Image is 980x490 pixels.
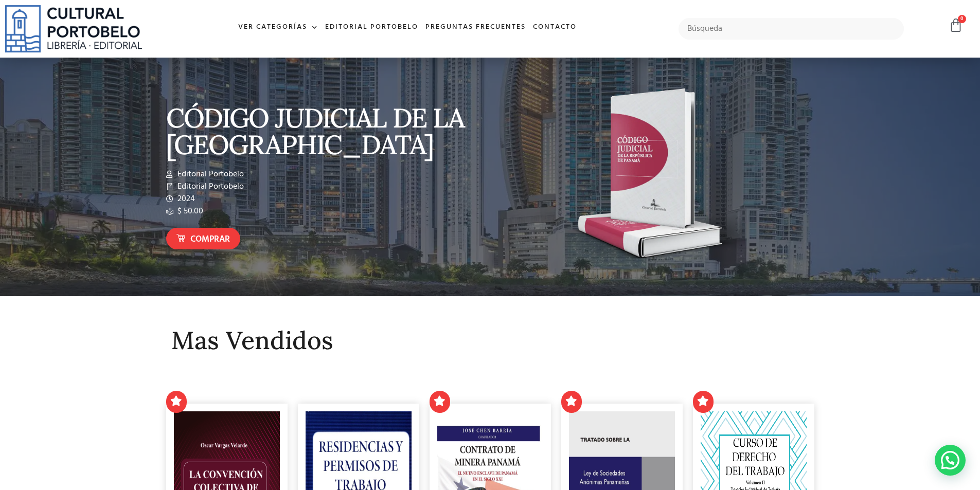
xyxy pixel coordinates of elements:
span: Editorial Portobelo [175,180,244,193]
a: Contacto [529,16,580,39]
a: Ver Categorías [235,16,322,39]
h2: Mas Vendidos [171,327,809,354]
a: Comprar [166,228,240,250]
span: $ 50.00 [175,205,203,217]
a: Preguntas frecuentes [422,16,529,39]
span: Editorial Portobelo [175,168,244,180]
a: Editorial Portobelo [322,16,422,39]
div: Contactar por WhatsApp [935,445,966,476]
span: 0 [958,15,966,23]
span: Comprar [190,233,230,246]
span: 2024 [175,193,195,205]
p: CÓDIGO JUDICIAL DE LA [GEOGRAPHIC_DATA] [166,104,485,158]
a: 0 [949,18,963,33]
input: Búsqueda [679,18,904,40]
